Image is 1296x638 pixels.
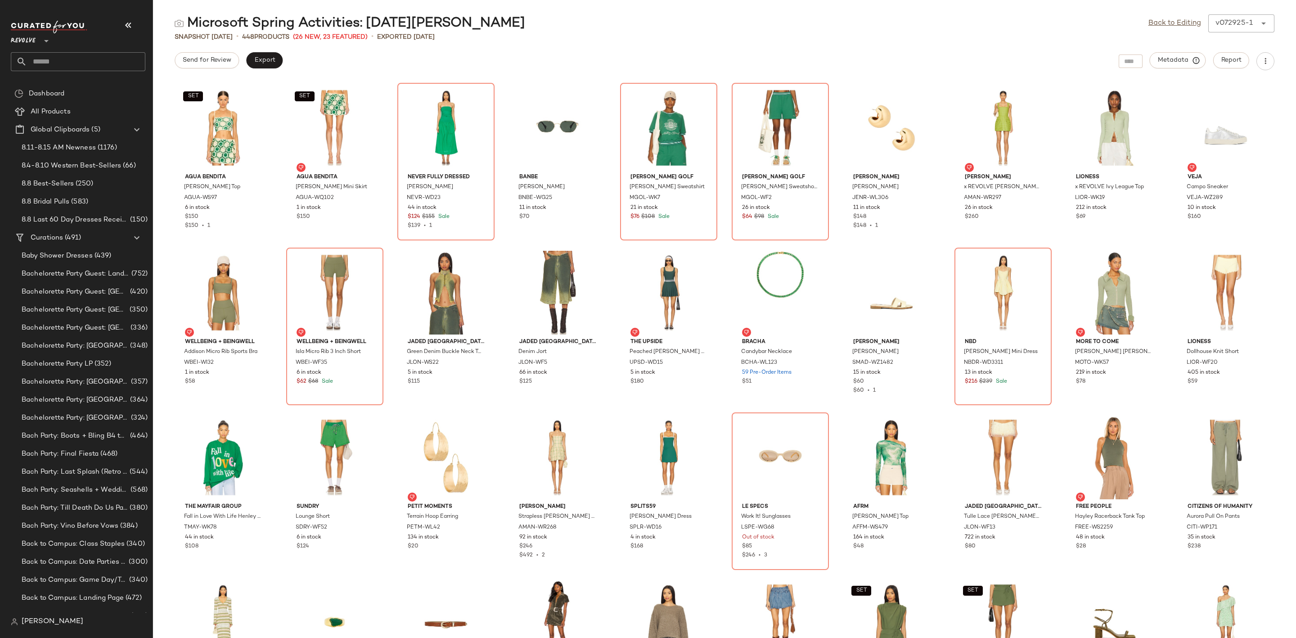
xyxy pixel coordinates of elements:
img: NEVR-WD23_V1.jpg [400,86,491,170]
img: AMAN-WR297_V1.jpg [958,86,1048,170]
span: AGUA-WQ102 [296,194,334,202]
div: v072925-1 [1215,18,1253,29]
span: $150 [185,223,198,229]
span: $148 [853,213,866,221]
span: Jaded [GEOGRAPHIC_DATA] [408,338,484,346]
span: 212 in stock [1076,204,1107,212]
span: [PERSON_NAME] Mini Dress [964,348,1038,356]
span: AMAN-WR297 [964,194,1001,202]
span: Back to Campus: Class Staples [22,539,125,549]
span: (5) [90,125,100,135]
span: Citizens of Humanity [1188,503,1264,511]
span: Banbe [519,173,596,181]
span: $216 [965,378,977,386]
span: 219 in stock [1076,369,1106,377]
span: Dashboard [29,89,64,99]
span: Agua Bendita [297,173,373,181]
span: • [866,223,875,229]
img: svg%3e [11,618,18,625]
span: Lounge Short [296,513,330,521]
span: 448 [242,34,254,41]
span: $60 [853,388,864,394]
span: (352) [93,359,111,369]
span: BCHA-WL123 [741,359,777,367]
span: Bachelorette Party Guest: [GEOGRAPHIC_DATA] [22,323,129,333]
img: LIOR-WF20_V1.jpg [1180,251,1271,335]
span: VEJA-WZ289 [1187,194,1223,202]
span: (420) [128,287,148,297]
span: 15 in stock [853,369,881,377]
span: (752) [130,269,148,279]
span: [PERSON_NAME] Mini Skirt [296,183,367,191]
span: Campo Sneaker [1187,183,1228,191]
span: • [198,223,207,229]
span: (1176) [96,143,117,153]
img: WBEI-WI32_V1.jpg [178,251,269,335]
span: $62 [297,378,306,386]
img: svg%3e [298,165,304,170]
span: $155 [422,213,435,221]
span: Bachelorette Party Guest: Landing Page [22,269,130,279]
img: AMAN-WR268_V1.jpg [512,416,603,499]
span: $70 [519,213,530,221]
img: svg%3e [409,494,415,500]
span: $125 [519,378,532,386]
span: BRACHA [742,338,819,346]
span: [PERSON_NAME] [852,183,899,191]
span: SET [187,93,198,100]
span: Denim Jort [518,348,547,356]
span: JLON-WF13 [964,524,995,532]
span: Bachelorette Party Guest: [GEOGRAPHIC_DATA] [22,287,128,297]
span: 21 in stock [630,204,658,212]
span: Metadata [1157,56,1198,64]
span: Revolve [11,31,36,47]
span: $150 [185,213,198,221]
span: 1 [873,388,876,394]
span: Bachelorette Party: [GEOGRAPHIC_DATA] [22,395,128,405]
span: [PERSON_NAME] [518,183,565,191]
span: 5 in stock [408,369,432,377]
span: • [371,32,373,42]
span: Terrain Hoop Earring [407,513,458,521]
span: 44 in stock [185,534,214,542]
span: $51 [742,378,751,386]
span: 26 in stock [742,204,770,212]
span: $60 [853,378,864,386]
span: $48 [853,543,864,551]
span: Bach Party: Vino Before Vows [22,521,118,531]
span: SDRY-WF52 [296,524,327,532]
span: [PERSON_NAME] [852,348,899,356]
span: 13 in stock [965,369,992,377]
span: 405 in stock [1188,369,1220,377]
span: (491) [63,233,81,243]
span: (26 New, 23 Featured) [293,32,368,42]
span: $108 [185,543,198,551]
span: (364) [128,395,148,405]
img: AGUA-WS97_V1.jpg [178,86,269,170]
img: PETM-WL42_V1.jpg [400,416,491,499]
span: Bach Party: Last Splash (Retro [GEOGRAPHIC_DATA]) [22,467,128,477]
span: (468) [99,449,117,459]
span: 6 in stock [297,369,321,377]
span: [PERSON_NAME] Golf [742,173,819,181]
span: AGUA-WS97 [184,194,217,202]
span: (544) [128,467,148,477]
span: 722 in stock [965,534,995,542]
button: SET [851,586,871,596]
img: JLON-WF13_V1.jpg [958,416,1048,499]
span: (583) [69,197,88,207]
span: $124 [297,543,309,551]
span: Bachelorette Party: [GEOGRAPHIC_DATA] [22,377,129,387]
span: All Products [31,107,71,117]
span: AMAN-WR268 [518,524,557,532]
span: (150) [128,215,148,225]
img: MOTO-WK57_V1.jpg [1069,251,1160,335]
span: (357) [129,377,148,387]
span: $68 [308,378,318,386]
button: SET [183,91,203,101]
span: Sale [766,214,779,220]
img: JENR-WL306_V1.jpg [846,86,937,170]
span: (250) [74,179,93,189]
span: $76 [630,213,639,221]
img: svg%3e [298,330,304,335]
